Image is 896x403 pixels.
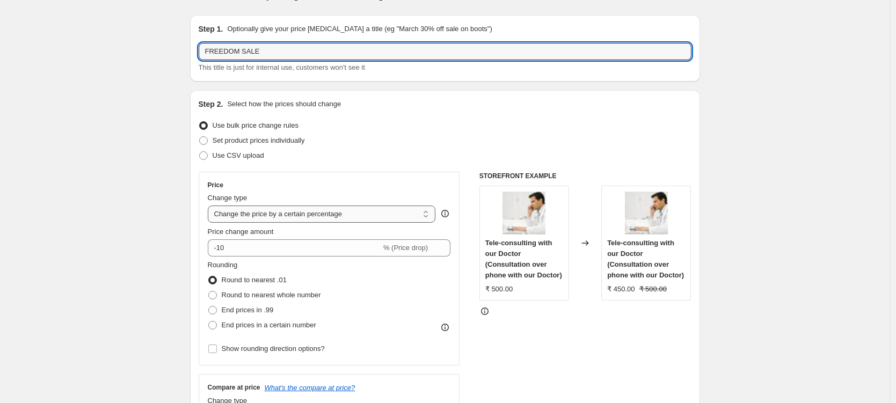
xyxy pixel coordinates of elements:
[639,284,667,295] strike: ₹ 500.00
[227,99,341,109] p: Select how the prices should change
[213,151,264,159] span: Use CSV upload
[199,99,223,109] h2: Step 2.
[222,321,316,329] span: End prices in a certain number
[222,291,321,299] span: Round to nearest whole number
[208,194,247,202] span: Change type
[208,383,260,392] h3: Compare at price
[199,24,223,34] h2: Step 1.
[208,181,223,189] h3: Price
[440,208,450,219] div: help
[199,63,365,71] span: This title is just for internal use, customers won't see it
[265,384,355,392] button: What's the compare at price?
[208,261,238,269] span: Rounding
[222,276,287,284] span: Round to nearest .01
[222,345,325,353] span: Show rounding direction options?
[227,24,492,34] p: Optionally give your price [MEDICAL_DATA] a title (eg "March 30% off sale on boots")
[208,239,381,257] input: -15
[607,239,684,279] span: Tele-consulting with our Doctor (Consultation over phone with our Doctor)
[485,284,513,295] div: ₹ 500.00
[199,43,691,60] input: 30% off holiday sale
[625,192,668,235] img: Doctor-on-phone_80x.jpg
[502,192,545,235] img: Doctor-on-phone_80x.jpg
[222,306,274,314] span: End prices in .99
[485,239,562,279] span: Tele-consulting with our Doctor (Consultation over phone with our Doctor)
[607,284,635,295] div: ₹ 450.00
[479,172,691,180] h6: STOREFRONT EXAMPLE
[213,121,298,129] span: Use bulk price change rules
[383,244,428,252] span: % (Price drop)
[213,136,305,144] span: Set product prices individually
[208,228,274,236] span: Price change amount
